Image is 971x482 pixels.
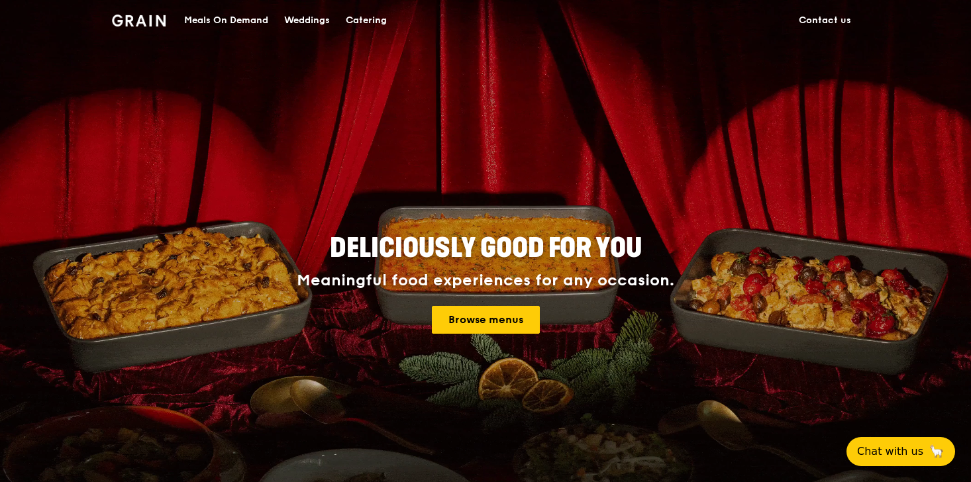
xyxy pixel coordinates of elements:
div: Meals On Demand [184,1,268,40]
div: Catering [346,1,387,40]
a: Catering [338,1,395,40]
a: Weddings [276,1,338,40]
div: Meaningful food experiences for any occasion. [247,271,724,290]
span: 🦙 [929,444,945,459]
button: Chat with us🦙 [846,437,955,466]
span: Chat with us [857,444,923,459]
a: Browse menus [432,306,540,334]
div: Weddings [284,1,330,40]
img: Grain [112,15,166,26]
span: Deliciously good for you [330,232,642,264]
a: Contact us [791,1,859,40]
